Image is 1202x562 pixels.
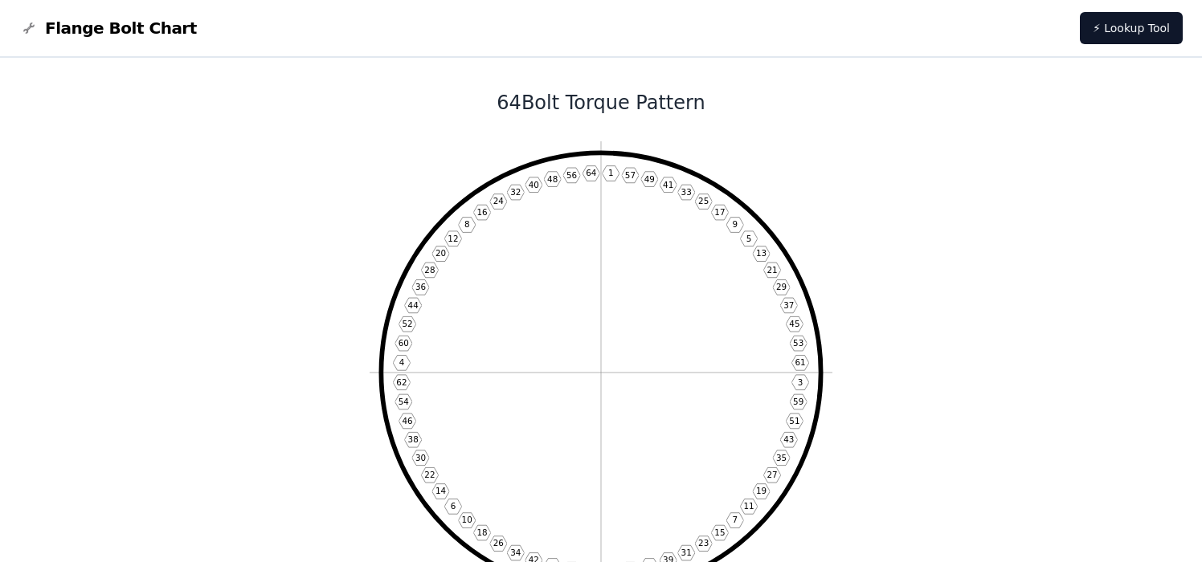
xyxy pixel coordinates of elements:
text: 15 [714,527,725,537]
text: 48 [547,174,558,184]
text: 52 [402,319,412,328]
text: 56 [566,170,577,180]
text: 22 [424,470,435,479]
text: 51 [789,416,799,426]
text: 11 [743,501,754,511]
text: 53 [793,338,803,348]
text: 6 [451,501,456,511]
text: 54 [399,397,410,406]
text: 40 [529,180,539,189]
text: 61 [795,357,805,367]
text: 45 [789,319,799,328]
text: 7 [732,515,738,524]
text: 20 [435,249,446,259]
text: 28 [424,265,435,275]
text: 19 [756,486,767,495]
text: 41 [663,180,673,189]
text: 31 [681,548,692,557]
text: 24 [493,196,505,206]
h1: 64 Bolt Torque Pattern [170,90,1032,116]
text: 1 [608,168,614,177]
text: 35 [776,453,787,462]
text: 37 [783,300,794,310]
text: 57 [625,170,636,180]
text: 12 [448,234,458,243]
text: 21 [767,265,777,275]
text: 18 [476,527,487,537]
text: 14 [435,486,447,495]
img: Flange Bolt Chart Logo [19,18,39,38]
a: Flange Bolt Chart LogoFlange Bolt Chart [19,17,197,39]
text: 25 [698,196,709,206]
text: 49 [644,174,655,184]
span: Flange Bolt Chart [45,17,197,39]
text: 17 [714,207,725,217]
text: 30 [415,453,426,462]
text: 59 [793,397,803,406]
a: ⚡ Lookup Tool [1080,12,1183,44]
text: 43 [783,434,794,444]
text: 46 [402,416,412,426]
text: 29 [776,282,787,291]
text: 9 [732,219,738,229]
text: 13 [756,249,767,259]
text: 8 [464,219,470,229]
text: 38 [408,434,419,444]
text: 5 [746,234,752,243]
text: 64 [586,168,597,177]
text: 10 [462,515,472,524]
text: 36 [415,282,426,291]
text: 44 [408,300,419,310]
text: 34 [510,548,521,557]
text: 62 [396,377,407,387]
text: 27 [767,470,777,479]
text: 60 [399,338,409,348]
text: 26 [493,538,504,548]
text: 32 [510,187,521,197]
text: 23 [698,538,709,548]
text: 33 [681,187,692,197]
text: 3 [798,377,803,387]
text: 16 [476,207,487,217]
text: 4 [399,357,405,367]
